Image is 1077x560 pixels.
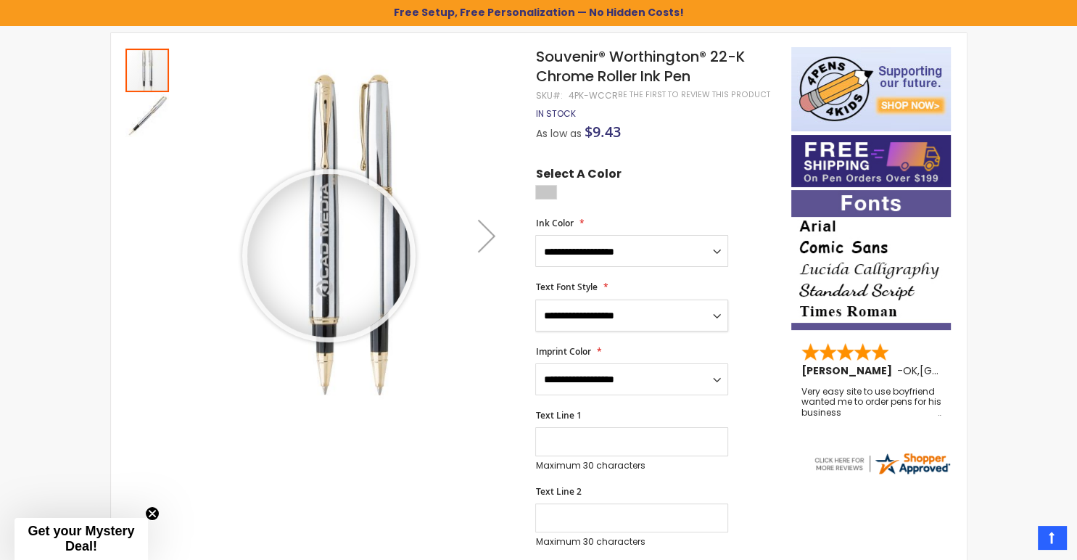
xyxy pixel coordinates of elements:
[801,387,942,418] div: Very easy site to use boyfriend wanted me to order pens for his business
[535,485,581,498] span: Text Line 2
[812,467,952,479] a: 4pens.com certificate URL
[535,460,728,472] p: Maximum 30 characters
[568,90,617,102] div: 4PK-WCCR
[28,524,134,553] span: Get your Mystery Deal!
[125,94,169,137] img: Souvenir® Worthington® 22-K Chrome Roller Ink Pen
[125,92,169,137] div: Souvenir® Worthington® 22-K Chrome Roller Ink Pen
[145,506,160,521] button: Close teaser
[184,68,516,400] img: Souvenir® Worthington® 22-K Chrome Roller Ink Pen
[535,126,581,141] span: As low as
[535,217,573,229] span: Ink Color
[617,89,769,100] a: Be the first to review this product
[812,450,952,477] img: 4pens.com widget logo
[535,536,728,548] p: Maximum 30 characters
[957,521,1077,560] iframe: Google Customer Reviews
[535,409,581,421] span: Text Line 1
[791,135,951,187] img: Free shipping on orders over $199
[535,107,575,120] span: In stock
[903,363,917,378] span: OK
[535,345,590,358] span: Imprint Color
[535,166,621,186] span: Select A Color
[791,190,951,330] img: font-personalization-examples
[535,46,744,86] span: Souvenir® Worthington® 22-K Chrome Roller Ink Pen
[15,518,148,560] div: Get your Mystery Deal!Close teaser
[791,47,951,131] img: 4pens 4 kids
[535,108,575,120] div: Availability
[535,281,597,293] span: Text Font Style
[897,363,1026,378] span: - ,
[458,47,516,424] div: Next
[125,47,170,92] div: Souvenir® Worthington® 22-K Chrome Roller Ink Pen
[801,363,897,378] span: [PERSON_NAME]
[920,363,1026,378] span: [GEOGRAPHIC_DATA]
[535,89,562,102] strong: SKU
[535,185,557,199] div: Silver
[584,122,620,141] span: $9.43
